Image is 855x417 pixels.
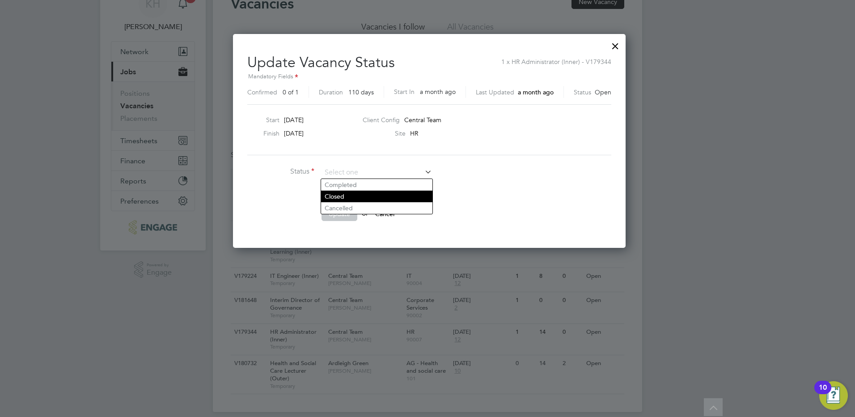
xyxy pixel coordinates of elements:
[363,129,406,137] label: Site
[244,116,279,124] label: Start
[595,88,611,96] span: Open
[244,129,279,137] label: Finish
[319,88,343,96] label: Duration
[247,167,314,176] label: Status
[247,72,611,82] div: Mandatory Fields
[819,387,827,399] div: 10
[322,166,432,179] input: Select one
[247,88,277,96] label: Confirmed
[247,207,516,230] li: or
[819,381,848,410] button: Open Resource Center, 10 new notifications
[321,179,432,191] li: Completed
[404,116,441,124] span: Central Team
[476,88,514,96] label: Last Updated
[321,191,432,202] li: Closed
[283,88,299,96] span: 0 of 1
[321,202,432,214] li: Cancelled
[247,47,611,101] h2: Update Vacancy Status
[410,129,418,137] span: HR
[284,129,304,137] span: [DATE]
[394,86,415,98] label: Start In
[363,116,400,124] label: Client Config
[574,88,591,96] label: Status
[284,116,304,124] span: [DATE]
[518,88,554,96] span: a month ago
[501,53,611,66] span: 1 x HR Administrator (Inner) - V179344
[420,88,456,96] span: a month ago
[348,88,374,96] span: 110 days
